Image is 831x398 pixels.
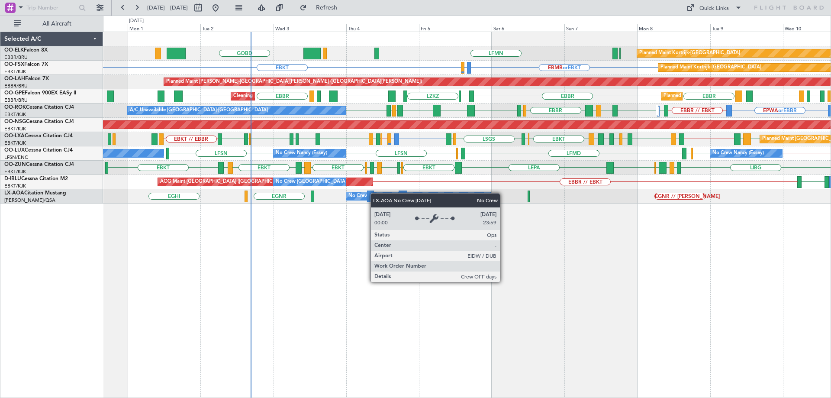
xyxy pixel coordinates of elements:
[4,91,76,96] a: OO-GPEFalcon 900EX EASy II
[348,190,446,203] div: No Crew [GEOGRAPHIC_DATA] (Dublin Intl)
[4,133,25,139] span: OO-LXA
[276,175,421,188] div: No Crew [GEOGRAPHIC_DATA] ([GEOGRAPHIC_DATA] National)
[233,90,378,103] div: Cleaning [GEOGRAPHIC_DATA] ([GEOGRAPHIC_DATA] National)
[664,90,820,103] div: Planned Maint [GEOGRAPHIC_DATA] ([GEOGRAPHIC_DATA] National)
[166,75,422,88] div: Planned Maint [PERSON_NAME]-[GEOGRAPHIC_DATA][PERSON_NAME] ([GEOGRAPHIC_DATA][PERSON_NAME])
[419,24,492,32] div: Fri 5
[10,17,94,31] button: All Aircraft
[4,119,74,124] a: OO-NSGCessna Citation CJ4
[639,47,740,60] div: Planned Maint Kortrijk-[GEOGRAPHIC_DATA]
[4,162,26,167] span: OO-ZUN
[4,168,26,175] a: EBKT/KJK
[682,1,746,15] button: Quick Links
[637,24,710,32] div: Mon 8
[4,183,26,189] a: EBKT/KJK
[346,24,419,32] div: Thu 4
[4,176,68,181] a: D-IBLUCessna Citation M2
[147,4,188,12] span: [DATE] - [DATE]
[4,97,28,104] a: EBBR/BRU
[4,148,25,153] span: OO-LUX
[160,175,310,188] div: AOG Maint [GEOGRAPHIC_DATA] ([GEOGRAPHIC_DATA] National)
[492,24,564,32] div: Sat 6
[4,91,25,96] span: OO-GPE
[4,176,21,181] span: D-IBLU
[4,162,74,167] a: OO-ZUNCessna Citation CJ4
[4,76,25,81] span: OO-LAH
[4,111,26,118] a: EBKT/KJK
[4,133,73,139] a: OO-LXACessna Citation CJ4
[309,5,345,11] span: Refresh
[4,48,24,53] span: OO-ELK
[4,119,26,124] span: OO-NSG
[4,197,55,204] a: [PERSON_NAME]/QSA
[4,68,26,75] a: EBKT/KJK
[4,54,28,61] a: EBBR/BRU
[296,1,348,15] button: Refresh
[4,191,24,196] span: LX-AOA
[4,140,26,146] a: EBKT/KJK
[4,105,74,110] a: OO-ROKCessna Citation CJ4
[564,24,637,32] div: Sun 7
[4,148,73,153] a: OO-LUXCessna Citation CJ4
[710,24,783,32] div: Tue 9
[4,191,66,196] a: LX-AOACitation Mustang
[130,104,268,117] div: A/C Unavailable [GEOGRAPHIC_DATA]-[GEOGRAPHIC_DATA]
[129,17,144,25] div: [DATE]
[23,21,91,27] span: All Aircraft
[4,62,24,67] span: OO-FSX
[128,24,200,32] div: Mon 1
[660,61,761,74] div: Planned Maint Kortrijk-[GEOGRAPHIC_DATA]
[699,4,729,13] div: Quick Links
[4,83,28,89] a: EBBR/BRU
[276,147,327,160] div: No Crew Nancy (Essey)
[274,24,346,32] div: Wed 3
[4,48,48,53] a: OO-ELKFalcon 8X
[4,126,26,132] a: EBKT/KJK
[26,1,76,14] input: Trip Number
[4,62,48,67] a: OO-FSXFalcon 7X
[4,154,28,161] a: LFSN/ENC
[712,147,764,160] div: No Crew Nancy (Essey)
[200,24,273,32] div: Tue 2
[4,76,49,81] a: OO-LAHFalcon 7X
[4,105,26,110] span: OO-ROK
